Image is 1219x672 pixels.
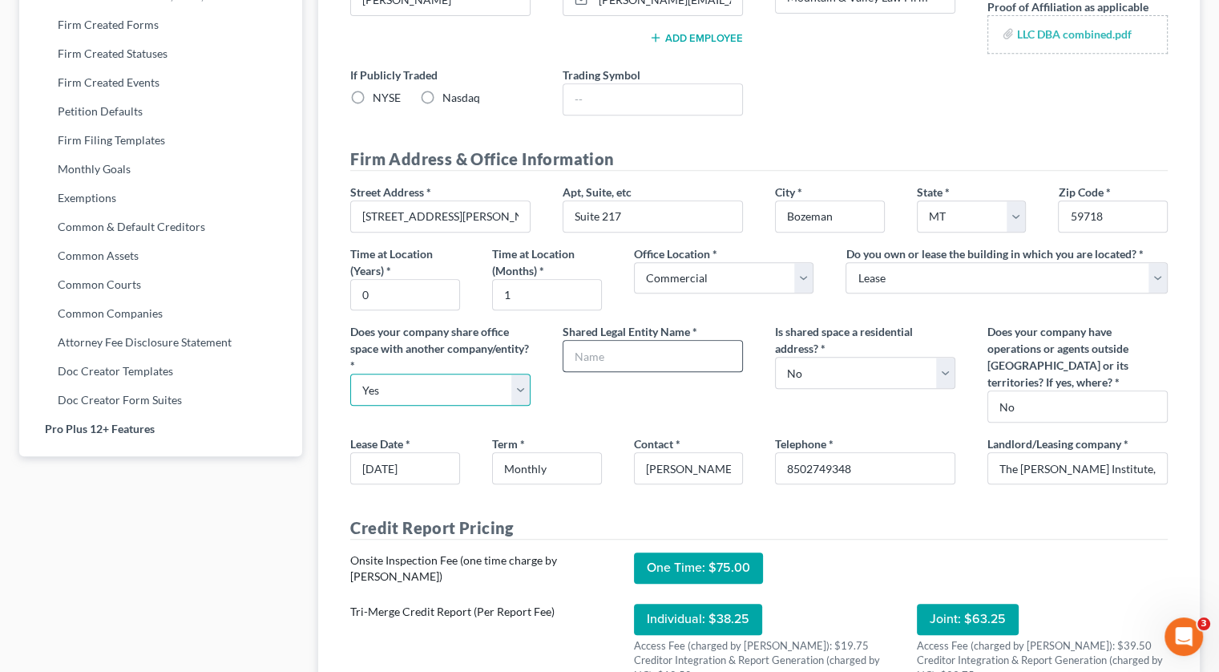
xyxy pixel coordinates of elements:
span: Does your company share office space with another company/entity? [350,325,529,355]
span: Is shared space a residential address? [775,325,913,355]
div: Access Fee (charged by [PERSON_NAME]): $39.50 [917,638,1168,654]
span: City [775,185,795,199]
span: Do you own or lease the building in which you are located? [846,247,1136,261]
span: Contact [634,437,673,451]
label: Apt, Suite, etc [563,184,632,200]
input: Name [988,391,1167,422]
a: Petition Defaults [19,97,302,126]
input: Enter months... [493,280,601,310]
iframe: Intercom live chat [1165,617,1203,656]
span: Street Address [350,185,424,199]
h4: Firm Address & Office Information [350,148,1168,171]
input: (optional) [563,201,742,232]
span: Office Location [634,247,710,261]
span: State [917,185,943,199]
span: Time at Location (Years) [350,247,433,277]
span: Term [492,437,518,451]
a: Exemptions [19,184,302,213]
a: Firm Filing Templates [19,126,302,155]
input: MM/DD/YYYY [351,453,459,484]
a: Doc Creator Templates [19,357,302,386]
span: Nasdaq [442,91,480,104]
span: 3 [1197,617,1210,630]
a: Common Courts [19,270,302,299]
span: Lease Date [350,437,403,451]
input: -- [635,453,743,484]
div: Onsite Inspection Fee (one time charge by [PERSON_NAME]) [350,553,601,585]
h4: Credit Report Pricing [350,516,1168,540]
a: Common & Default Creditors [19,213,302,241]
a: Monthly Goals [19,155,302,184]
span: Time at Location (Months) [492,247,575,277]
div: Individual: $38.25 [634,604,762,635]
input: -- [563,84,742,115]
label: If Publicly Traded [350,67,531,83]
label: Trading Symbol [563,67,640,83]
a: Attorney Fee Disclosure Statement [19,328,302,357]
a: Common Assets [19,241,302,270]
span: NYSE [373,91,401,104]
input: XXXXX [1058,200,1168,233]
input: Enter years... [351,280,459,310]
div: Tri-Merge Credit Report (Per Report Fee) [350,604,601,620]
input: -- [776,453,955,484]
span: Does your company have operations or agents outside [GEOGRAPHIC_DATA] or its territories? If yes,... [987,325,1128,389]
input: -- [493,453,601,484]
a: Firm Created Events [19,68,302,97]
span: Shared Legal Entity Name [563,325,690,338]
div: Access Fee (charged by [PERSON_NAME]): $19.75 [634,638,885,654]
div: One Time: $75.00 [634,553,763,584]
input: Name [563,341,742,371]
a: Doc Creator Form Suites [19,386,302,415]
a: Common Companies [19,299,302,328]
a: Pro Plus 12+ Features [19,415,302,443]
div: Joint: $63.25 [917,604,1019,635]
input: Enter address... [351,201,530,232]
span: Landlord/Leasing company [987,437,1121,451]
span: Zip Code [1058,185,1103,199]
input: Enter city... [776,201,884,232]
input: -- [988,453,1167,484]
span: Telephone [775,437,826,451]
